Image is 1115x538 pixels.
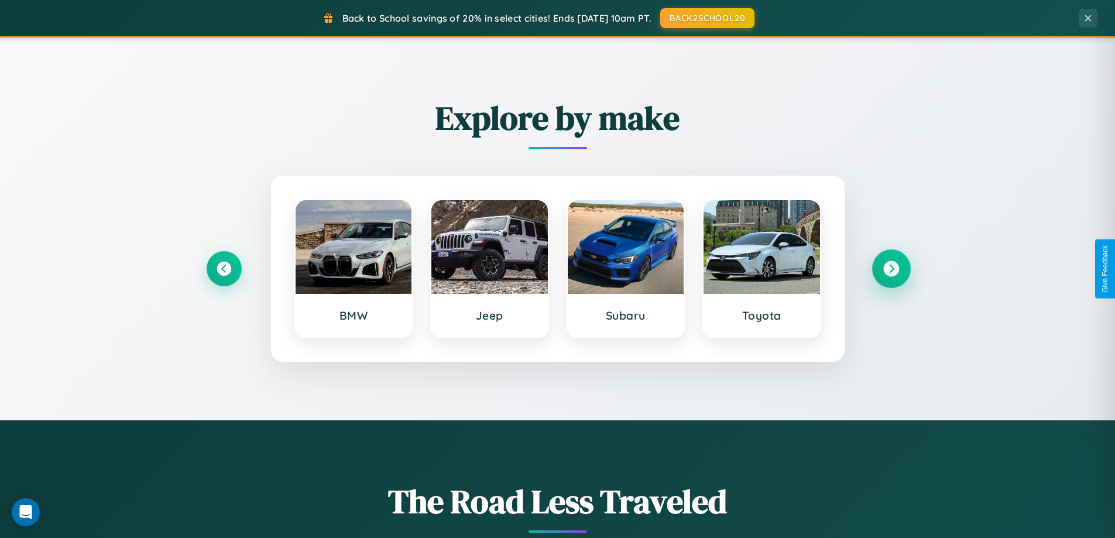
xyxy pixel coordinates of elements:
div: Give Feedback [1101,245,1109,293]
h3: Subaru [579,309,673,323]
div: Open Intercom Messenger [12,498,40,526]
h3: Jeep [443,309,536,323]
h2: Explore by make [207,95,909,141]
button: BACK2SCHOOL20 [660,8,754,28]
span: Back to School savings of 20% in select cities! Ends [DATE] 10am PT. [342,12,651,24]
h3: BMW [307,309,400,323]
h3: Toyota [715,309,808,323]
h1: The Road Less Traveled [207,479,909,524]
